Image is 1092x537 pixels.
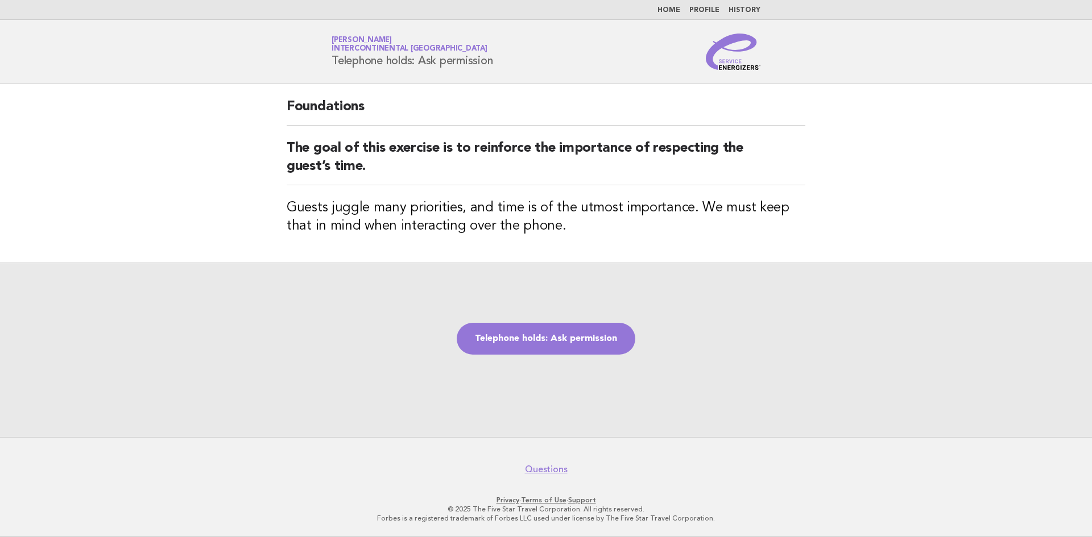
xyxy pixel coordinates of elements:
[287,199,805,235] h3: Guests juggle many priorities, and time is of the utmost importance. We must keep that in mind wh...
[332,37,493,66] h1: Telephone holds: Ask permission
[729,7,760,14] a: History
[706,34,760,70] img: Service Energizers
[198,496,894,505] p: · ·
[198,514,894,523] p: Forbes is a registered trademark of Forbes LLC used under license by The Five Star Travel Corpora...
[198,505,894,514] p: © 2025 The Five Star Travel Corporation. All rights reserved.
[287,139,805,185] h2: The goal of this exercise is to reinforce the importance of respecting the guest’s time.
[457,323,635,355] a: Telephone holds: Ask permission
[568,496,596,504] a: Support
[287,98,805,126] h2: Foundations
[332,36,487,52] a: [PERSON_NAME]InterContinental [GEOGRAPHIC_DATA]
[657,7,680,14] a: Home
[497,496,519,504] a: Privacy
[525,464,568,475] a: Questions
[689,7,719,14] a: Profile
[332,45,487,53] span: InterContinental [GEOGRAPHIC_DATA]
[521,496,566,504] a: Terms of Use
